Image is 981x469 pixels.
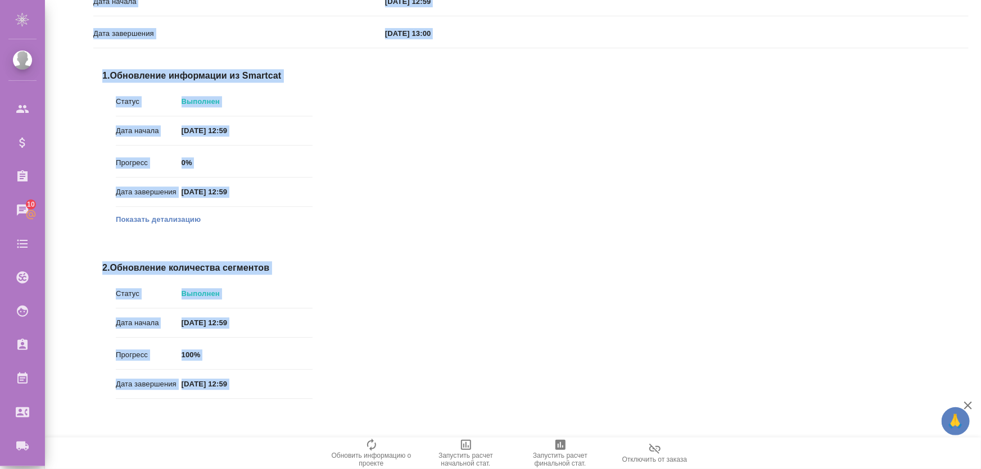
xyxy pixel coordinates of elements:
span: Запустить расчет финальной стат. [520,452,601,467]
p: Дата начала [116,125,182,136]
p: [DATE] 12:59 [182,186,313,198]
button: Обновить информацию о проекте [324,438,419,469]
p: Дата завершения [93,28,385,39]
p: [DATE] 12:59 [182,379,313,390]
button: 🙏 [942,407,970,435]
span: Обновить информацию о проекте [331,452,412,467]
a: 10 [3,196,42,224]
button: Отключить от заказа [608,438,702,469]
button: Запустить расчет финальной стат. [513,438,608,469]
p: Дата завершения [116,186,182,198]
p: 0% [182,157,313,169]
button: Запустить расчет начальной стат. [419,438,513,469]
p: [DATE] 12:59 [182,125,313,136]
span: 2. Обновление количества сегментов [102,261,313,275]
p: Выполнен [182,96,313,107]
p: Дата завершения [116,379,182,390]
span: 🙏 [946,409,965,433]
span: 10 [20,199,42,210]
p: Прогресс [116,349,182,361]
p: 100% [182,349,313,361]
span: Отключить от заказа [622,456,688,463]
p: Дата начала [116,317,182,329]
p: Статус [116,288,182,299]
p: Выполнен [182,288,313,299]
p: Прогресс [116,157,182,169]
p: Статус [116,96,182,107]
span: Запустить расчет начальной стат. [426,452,507,467]
button: Показать детализацию [116,214,201,225]
span: 1. Обновление информации из Smartcat [102,69,313,83]
p: [DATE] 13:00 [385,28,969,39]
p: [DATE] 12:59 [182,317,313,329]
